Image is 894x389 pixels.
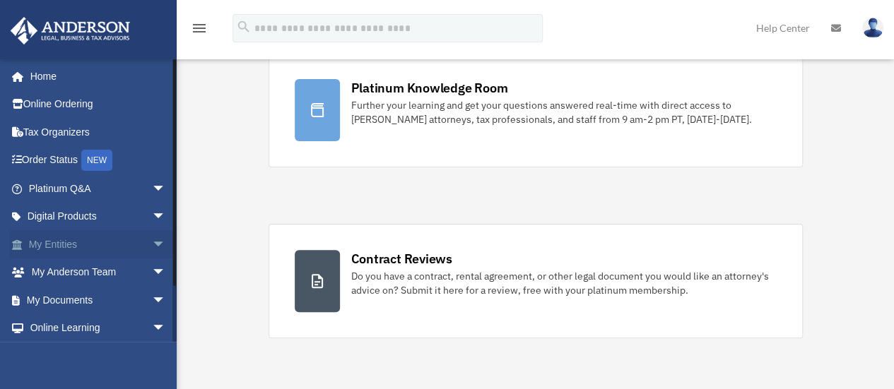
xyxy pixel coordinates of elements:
div: Platinum Knowledge Room [351,79,508,97]
img: Anderson Advisors Platinum Portal [6,17,134,44]
img: User Pic [862,18,883,38]
div: Do you have a contract, rental agreement, or other legal document you would like an attorney's ad... [351,269,777,297]
a: Tax Organizers [10,118,187,146]
div: Further your learning and get your questions answered real-time with direct access to [PERSON_NAM... [351,98,777,126]
a: Home [10,62,180,90]
span: arrow_drop_down [152,230,180,259]
span: arrow_drop_down [152,286,180,315]
div: Contract Reviews [351,250,452,268]
a: My Entitiesarrow_drop_down [10,230,187,258]
a: Online Ordering [10,90,187,119]
span: arrow_drop_down [152,258,180,287]
a: Online Learningarrow_drop_down [10,314,187,342]
a: My Anderson Teamarrow_drop_down [10,258,187,287]
div: NEW [81,150,112,171]
a: Platinum Q&Aarrow_drop_down [10,174,187,203]
span: arrow_drop_down [152,314,180,343]
a: Order StatusNEW [10,146,187,175]
span: arrow_drop_down [152,174,180,203]
a: Platinum Knowledge Room Further your learning and get your questions answered real-time with dire... [269,53,803,167]
a: menu [191,25,208,37]
a: My Documentsarrow_drop_down [10,286,187,314]
span: arrow_drop_down [152,203,180,232]
i: menu [191,20,208,37]
a: Contract Reviews Do you have a contract, rental agreement, or other legal document you would like... [269,224,803,338]
i: search [236,19,252,35]
a: Digital Productsarrow_drop_down [10,203,187,231]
